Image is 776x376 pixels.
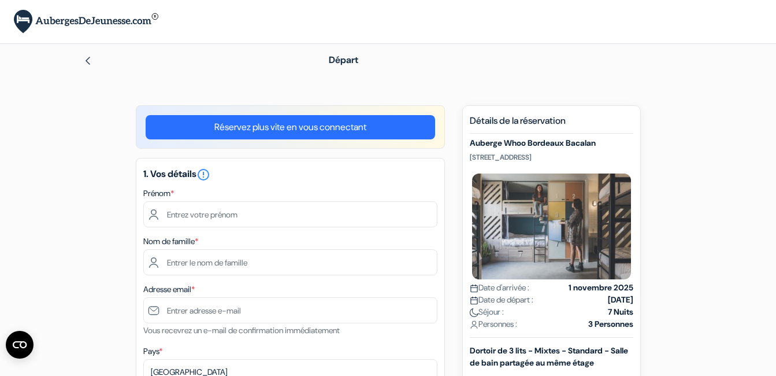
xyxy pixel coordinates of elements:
[588,318,633,330] strong: 3 Personnes
[196,168,210,182] i: error_outline
[143,345,162,357] label: Pays
[470,320,478,329] img: user_icon.svg
[196,168,210,180] a: error_outline
[143,201,437,227] input: Entrez votre prénom
[608,306,633,318] strong: 7 Nuits
[470,306,504,318] span: Séjour :
[146,115,435,139] a: Réservez plus vite en vous connectant
[143,187,174,200] label: Prénom
[143,297,437,323] input: Entrer adresse e-mail
[83,56,92,65] img: left_arrow.svg
[470,345,628,368] b: Dortoir de 3 lits - Mixtes - Standard - Salle de bain partagée au même étage
[470,282,529,294] span: Date d'arrivée :
[608,294,633,306] strong: [DATE]
[143,283,195,296] label: Adresse email
[569,282,633,294] strong: 1 novembre 2025
[470,153,633,162] p: [STREET_ADDRESS]
[143,235,198,248] label: Nom de famille
[470,308,478,317] img: moon.svg
[470,284,478,293] img: calendar.svg
[143,168,437,182] h5: 1. Vos détails
[470,138,633,148] h5: Auberge Whoo Bordeaux Bacalan
[14,10,158,34] img: AubergesDeJeunesse.com
[470,115,633,134] h5: Détails de la réservation
[143,249,437,275] input: Entrer le nom de famille
[470,294,533,306] span: Date de départ :
[143,325,340,336] small: Vous recevrez un e-mail de confirmation immédiatement
[329,54,358,66] span: Départ
[470,318,517,330] span: Personnes :
[470,296,478,305] img: calendar.svg
[6,331,34,359] button: Ouvrir le widget CMP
